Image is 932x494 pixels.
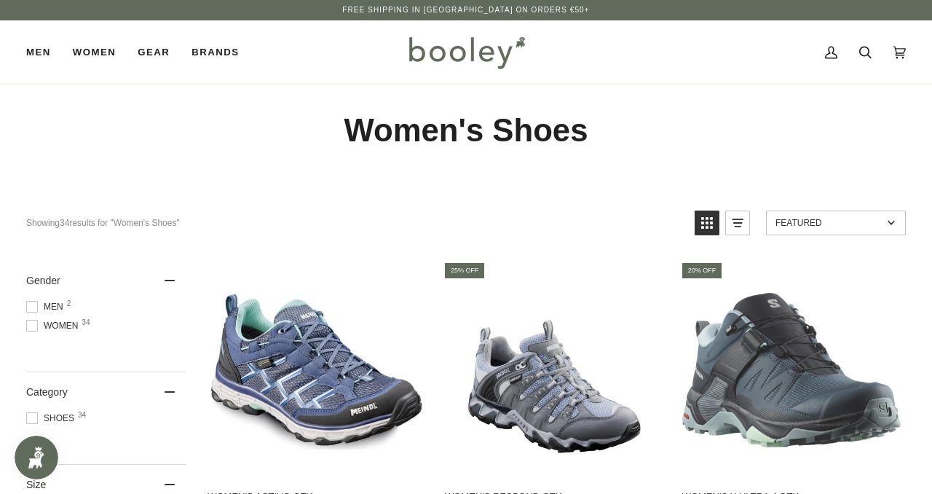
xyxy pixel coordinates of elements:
[403,31,530,74] img: Booley
[15,436,58,479] iframe: Button to open loyalty program pop-up
[682,263,722,278] div: 20% off
[342,4,589,16] p: Free Shipping in [GEOGRAPHIC_DATA] on Orders €50+
[60,218,69,228] b: 34
[191,45,239,60] span: Brands
[138,45,170,60] span: Gear
[775,218,882,228] span: Featured
[26,111,906,151] h1: Women's Shoes
[67,300,71,307] span: 2
[445,263,485,278] div: 25% off
[26,300,68,313] span: Men
[208,261,426,479] img: Women's Activo GTX Jeans / Mint - Booley Galway
[695,211,719,235] a: View grid mode
[181,20,250,85] a: Brands
[82,319,90,326] span: 34
[26,211,684,235] div: Showing results for "Women's Shoes"
[78,412,86,419] span: 34
[766,211,906,235] a: Sort options
[445,261,663,479] img: Meindl Women's Respond GTX Graphite / Sky - Booley Galway
[725,211,750,235] a: View list mode
[62,20,127,85] a: Women
[26,386,68,398] span: Category
[127,20,181,85] a: Gear
[26,479,46,490] span: Size
[26,275,60,286] span: Gender
[26,412,79,425] span: Shoes
[682,261,901,479] img: Salomon Women's X Ultra 4 GTX Stargazer / Carbon / Stone Blue - Booley Galway
[26,45,51,60] span: Men
[26,20,62,85] a: Men
[73,45,116,60] span: Women
[26,319,82,332] span: Women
